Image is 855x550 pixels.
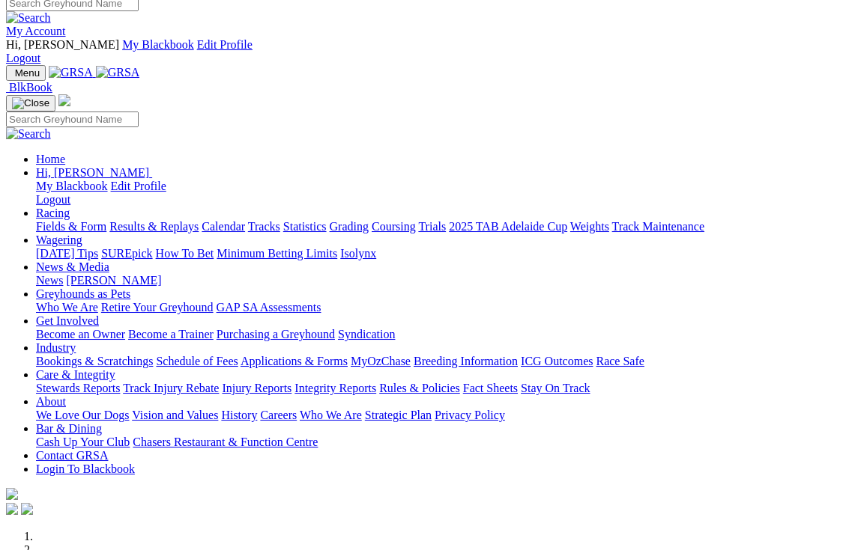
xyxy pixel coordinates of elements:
a: Schedule of Fees [156,355,238,367]
a: Bar & Dining [36,422,102,435]
a: Statistics [283,220,327,233]
button: Toggle navigation [6,65,46,81]
a: Wagering [36,233,82,246]
div: News & Media [36,274,849,287]
a: MyOzChase [351,355,411,367]
div: Hi, [PERSON_NAME] [36,180,849,207]
div: Care & Integrity [36,382,849,395]
a: 2025 TAB Adelaide Cup [449,220,567,233]
a: GAP SA Assessments [217,301,321,314]
a: Fact Sheets [463,382,518,394]
a: Grading [330,220,369,233]
a: Isolynx [340,247,376,260]
a: Rules & Policies [379,382,460,394]
a: Become a Trainer [128,328,214,340]
a: Logout [6,52,40,64]
a: My Account [6,25,66,37]
a: History [221,409,257,421]
input: Search [6,111,139,127]
a: Vision and Values [132,409,218,421]
a: Trials [418,220,446,233]
span: Menu [15,67,40,79]
a: Retire Your Greyhound [101,301,214,314]
a: Chasers Restaurant & Function Centre [133,436,318,448]
a: Who We Are [36,301,98,314]
span: BlkBook [9,81,52,94]
a: Race Safe [596,355,644,367]
a: About [36,395,66,408]
a: My Blackbook [122,38,194,51]
a: BlkBook [6,81,52,94]
a: Edit Profile [111,180,166,192]
a: Fields & Form [36,220,106,233]
a: We Love Our Dogs [36,409,129,421]
div: Get Involved [36,328,849,341]
a: News & Media [36,260,109,273]
a: Minimum Betting Limits [217,247,337,260]
a: Coursing [372,220,416,233]
a: Become an Owner [36,328,125,340]
a: [DATE] Tips [36,247,98,260]
a: Stewards Reports [36,382,120,394]
a: Breeding Information [414,355,518,367]
a: Track Maintenance [612,220,704,233]
a: Results & Replays [109,220,199,233]
a: Applications & Forms [241,355,348,367]
a: [PERSON_NAME] [66,274,161,287]
a: Care & Integrity [36,368,115,381]
a: Careers [260,409,297,421]
a: Industry [36,341,76,354]
a: ICG Outcomes [521,355,593,367]
a: Integrity Reports [294,382,376,394]
a: Syndication [338,328,395,340]
a: Hi, [PERSON_NAME] [36,166,152,179]
a: Cash Up Your Club [36,436,130,448]
span: Hi, [PERSON_NAME] [6,38,119,51]
a: Privacy Policy [435,409,505,421]
a: Tracks [248,220,280,233]
img: GRSA [49,66,93,79]
a: Login To Blackbook [36,462,135,475]
a: Injury Reports [222,382,291,394]
img: Search [6,127,51,141]
img: Search [6,11,51,25]
a: Bookings & Scratchings [36,355,153,367]
img: GRSA [96,66,140,79]
div: My Account [6,38,849,65]
a: Get Involved [36,314,99,327]
a: Strategic Plan [365,409,432,421]
a: Greyhounds as Pets [36,287,130,300]
a: Weights [570,220,609,233]
img: facebook.svg [6,503,18,515]
a: Calendar [202,220,245,233]
a: Who We Are [300,409,362,421]
a: Purchasing a Greyhound [217,328,335,340]
img: logo-grsa-white.png [6,488,18,500]
div: Racing [36,220,849,233]
img: logo-grsa-white.png [58,94,70,106]
div: About [36,409,849,422]
div: Wagering [36,247,849,260]
a: Home [36,153,65,165]
a: Track Injury Rebate [123,382,219,394]
a: My Blackbook [36,180,108,192]
a: Logout [36,193,70,206]
a: Racing [36,207,70,219]
div: Industry [36,355,849,368]
a: How To Bet [156,247,214,260]
div: Bar & Dining [36,436,849,449]
div: Greyhounds as Pets [36,301,849,314]
a: Edit Profile [197,38,253,51]
img: Close [12,97,49,109]
a: Stay On Track [521,382,590,394]
img: twitter.svg [21,503,33,515]
a: SUREpick [101,247,152,260]
a: News [36,274,63,287]
button: Toggle navigation [6,95,55,111]
a: Contact GRSA [36,449,108,462]
span: Hi, [PERSON_NAME] [36,166,149,179]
